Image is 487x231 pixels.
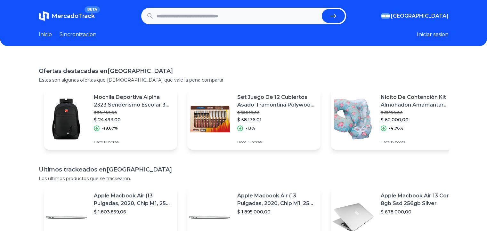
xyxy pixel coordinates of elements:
[381,139,459,145] p: Hace 15 horas
[187,88,321,150] a: Featured imageSet Juego De 12 Cubiertos Asado Tramontina Polywood Acero$ 66.823,00$ 58.136,01-13%...
[60,31,96,38] a: Sincronizacion
[237,93,315,109] p: Set Juego De 12 Cubiertos Asado Tramontina Polywood Acero
[187,97,232,141] img: Featured image
[39,31,52,38] a: Inicio
[331,88,464,150] a: Featured imageNidito De Contención Kit Almohadon Amamantar Bebé Lactancia$ 65.100,00$ 62.000,00-4...
[94,209,172,215] p: $ 1.803.859,06
[102,126,118,131] p: -19,67%
[94,139,172,145] p: Hace 19 horas
[391,12,449,20] span: [GEOGRAPHIC_DATA]
[94,116,172,123] p: $ 24.493,00
[39,11,49,21] img: MercadoTrack
[44,88,177,150] a: Featured imageMochila Deportiva Alpina 2323 Senderismo Escolar 35 Lts$ 30.489,00$ 24.493,00-19,67...
[417,31,449,38] button: Iniciar sesion
[94,192,172,207] p: Apple Macbook Air (13 Pulgadas, 2020, Chip M1, 256 Gb De Ssd, 8 Gb De Ram) - Plata
[237,116,315,123] p: $ 58.136,01
[237,110,315,115] p: $ 66.823,00
[237,192,315,207] p: Apple Macbook Air (13 Pulgadas, 2020, Chip M1, 256 Gb De Ssd, 8 Gb De Ram) - Plata
[381,12,449,20] button: [GEOGRAPHIC_DATA]
[381,192,459,207] p: Apple Macbook Air 13 Core I5 8gb Ssd 256gb Silver
[237,139,315,145] p: Hace 15 horas
[85,6,100,13] span: BETA
[381,13,390,19] img: Argentina
[381,93,459,109] p: Nidito De Contención Kit Almohadon Amamantar Bebé Lactancia
[94,110,172,115] p: $ 30.489,00
[246,126,255,131] p: -13%
[381,116,459,123] p: $ 62.000,00
[52,12,95,20] span: MercadoTrack
[237,209,315,215] p: $ 1.895.000,00
[39,77,449,83] p: Estas son algunas ofertas que [DEMOGRAPHIC_DATA] que vale la pena compartir.
[39,11,95,21] a: MercadoTrackBETA
[94,93,172,109] p: Mochila Deportiva Alpina 2323 Senderismo Escolar 35 Lts
[39,67,449,76] h1: Ofertas destacadas en [GEOGRAPHIC_DATA]
[39,165,449,174] h1: Ultimos trackeados en [GEOGRAPHIC_DATA]
[44,97,89,141] img: Featured image
[331,97,376,141] img: Featured image
[381,209,459,215] p: $ 678.000,00
[39,175,449,182] p: Los ultimos productos que se trackearon.
[381,110,459,115] p: $ 65.100,00
[389,126,403,131] p: -4,76%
